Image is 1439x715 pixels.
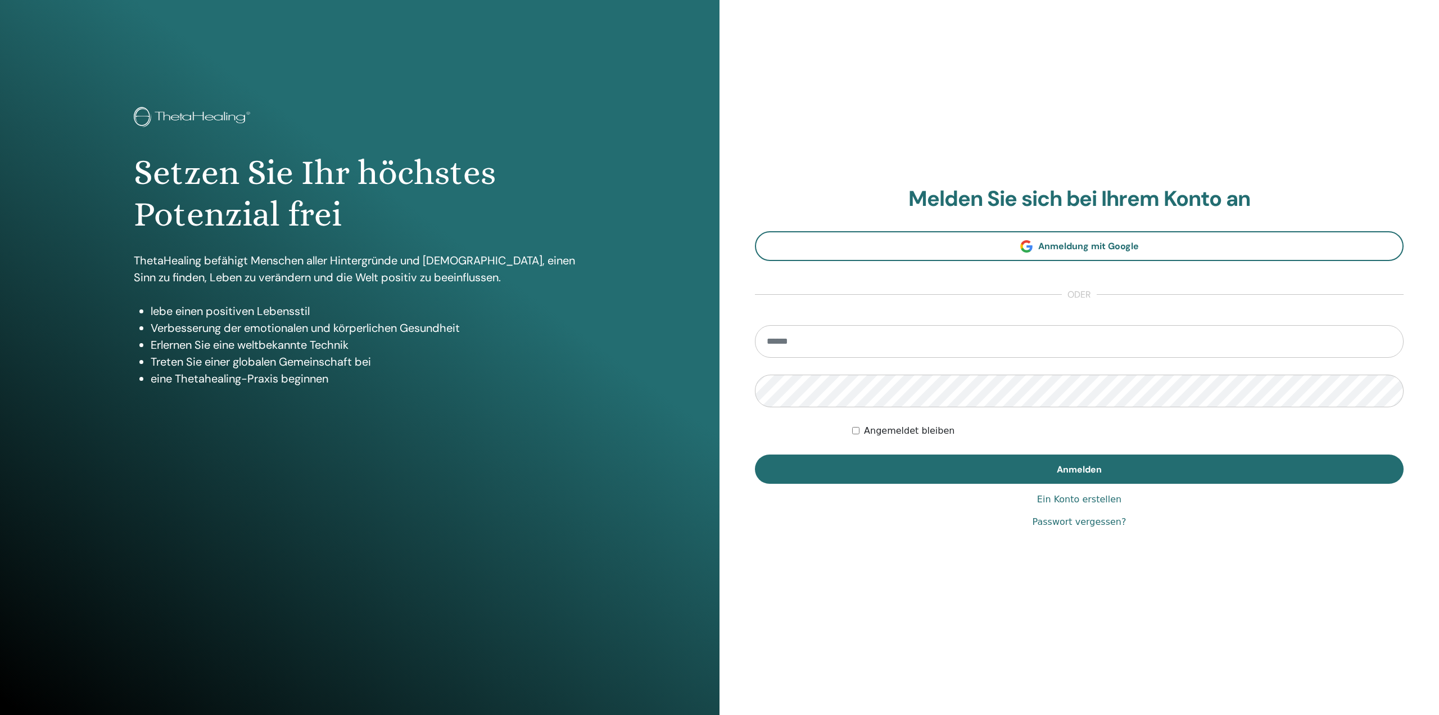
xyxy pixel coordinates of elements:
[852,424,1404,438] div: Keep me authenticated indefinitely or until I manually logout
[864,424,954,438] label: Angemeldet bleiben
[1037,493,1121,506] a: Ein Konto erstellen
[151,336,585,353] li: Erlernen Sie eine weltbekannte Technik
[134,252,585,286] p: ThetaHealing befähigt Menschen aller Hintergründe und [DEMOGRAPHIC_DATA], einen Sinn zu finden, L...
[755,231,1404,261] a: Anmeldung mit Google
[1038,240,1139,252] span: Anmeldung mit Google
[1033,515,1126,529] a: Passwort vergessen?
[1062,288,1097,302] span: oder
[151,320,585,336] li: Verbesserung der emotionalen und körperlichen Gesundheit
[755,455,1404,484] button: Anmelden
[755,186,1404,212] h2: Melden Sie sich bei Ihrem Konto an
[151,353,585,370] li: Treten Sie einer globalen Gemeinschaft bei
[151,303,585,320] li: lebe einen positiven Lebensstil
[134,152,585,236] h1: Setzen Sie Ihr höchstes Potenzial frei
[1057,464,1102,475] span: Anmelden
[151,370,585,387] li: eine Thetahealing-Praxis beginnen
